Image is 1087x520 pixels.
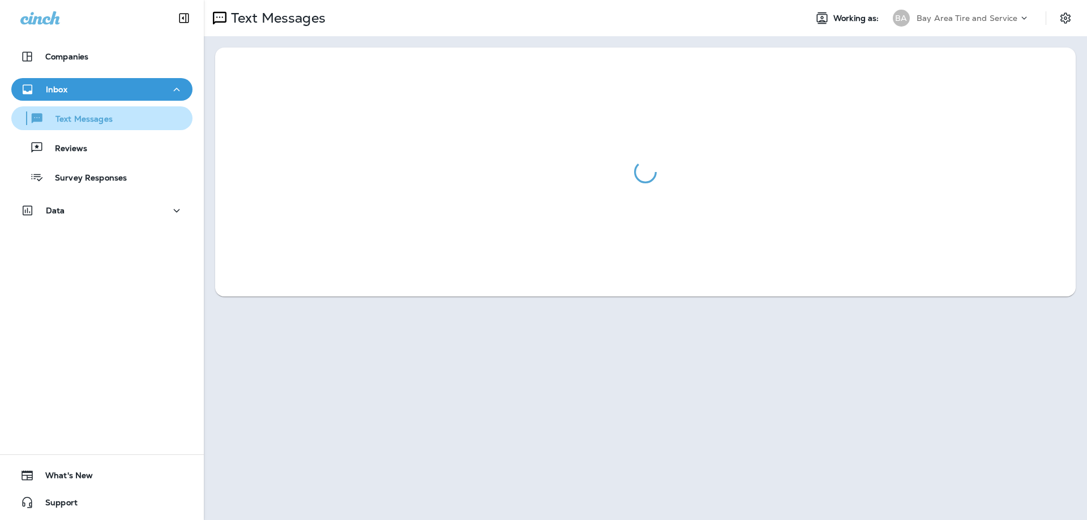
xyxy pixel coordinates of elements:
button: Data [11,199,192,222]
p: Data [46,206,65,215]
span: Working as: [833,14,881,23]
button: Inbox [11,78,192,101]
button: Companies [11,45,192,68]
p: Text Messages [226,10,326,27]
p: Bay Area Tire and Service [917,14,1018,23]
p: Survey Responses [44,173,127,184]
p: Inbox [46,85,67,94]
button: Reviews [11,136,192,160]
button: Settings [1055,8,1076,28]
p: Companies [45,52,88,61]
button: What's New [11,464,192,487]
button: Collapse Sidebar [168,7,200,29]
button: Support [11,491,192,514]
button: Text Messages [11,106,192,130]
span: What's New [34,471,93,484]
div: BA [893,10,910,27]
p: Text Messages [44,114,113,125]
p: Reviews [44,144,87,154]
span: Support [34,498,78,512]
button: Survey Responses [11,165,192,189]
